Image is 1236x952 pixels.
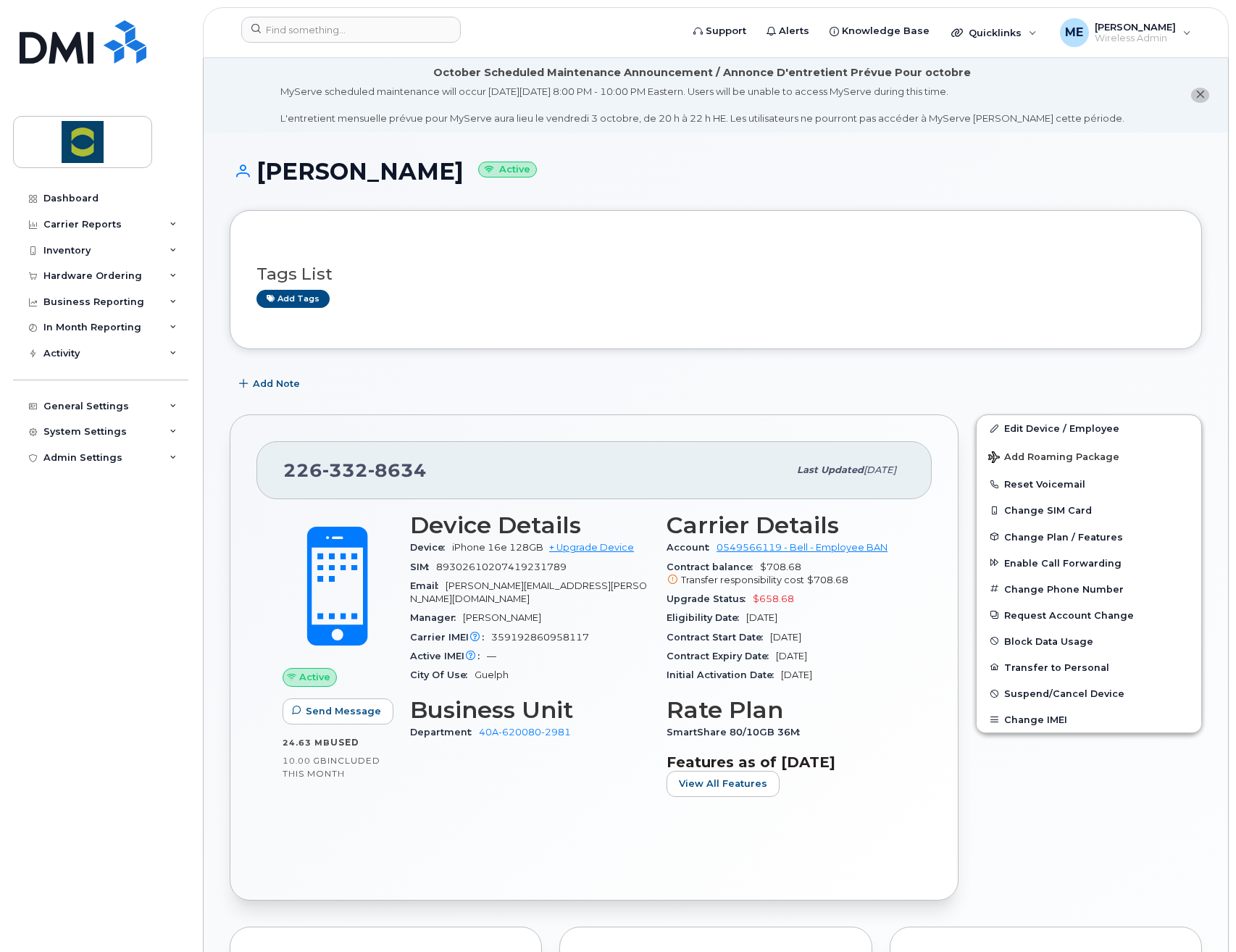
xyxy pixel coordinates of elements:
span: Account [667,542,717,553]
h3: Tags List [256,265,1175,283]
span: 89302610207419231789 [436,561,567,572]
span: $658.68 [753,593,794,604]
span: [DATE] [746,612,777,623]
span: [DATE] [864,464,896,475]
h3: Device Details [410,512,649,538]
span: Change Plan / Features [1004,531,1123,542]
span: SmartShare 80/10GB 36M [667,727,807,738]
span: Carrier IMEI [410,632,491,643]
button: Change Plan / Features [977,524,1201,550]
h3: Business Unit [410,697,649,723]
span: SIM [410,561,436,572]
h3: Carrier Details [667,512,906,538]
span: Transfer responsibility cost [681,575,804,585]
button: View All Features [667,771,780,797]
span: 24.63 MB [283,738,330,748]
button: Change Phone Number [977,576,1201,602]
div: October Scheduled Maintenance Announcement / Annonce D'entretient Prévue Pour octobre [433,65,971,80]
h1: [PERSON_NAME] [230,159,1202,184]
span: Contract Expiry Date [667,651,776,661]
span: 10.00 GB [283,756,327,766]
span: Send Message [306,704,381,718]
span: 332 [322,459,368,481]
a: Edit Device / Employee [977,415,1201,441]
span: [DATE] [776,651,807,661]
button: Change SIM Card [977,497,1201,523]
span: [DATE] [770,632,801,643]
button: Send Message [283,698,393,725]
button: Transfer to Personal [977,654,1201,680]
span: iPhone 16e 128GB [452,542,543,553]
button: Reset Voicemail [977,471,1201,497]
span: Upgrade Status [667,593,753,604]
span: Active [299,670,330,684]
span: included this month [283,755,380,779]
span: [PERSON_NAME][EMAIL_ADDRESS][PERSON_NAME][DOMAIN_NAME] [410,580,647,604]
span: Add Roaming Package [988,451,1119,465]
span: Suspend/Cancel Device [1004,688,1124,699]
span: $708.68 [807,575,848,585]
span: Email [410,580,446,591]
span: [DATE] [781,669,812,680]
button: Enable Call Forwarding [977,550,1201,576]
span: 226 [283,459,427,481]
button: close notification [1191,88,1209,103]
span: Active IMEI [410,651,487,661]
button: Add Note [230,371,312,397]
span: Contract Start Date [667,632,770,643]
span: Eligibility Date [667,612,746,623]
span: — [487,651,496,661]
avayaelement: 620080-2981 [502,727,571,738]
div: MyServe scheduled maintenance will occur [DATE][DATE] 8:00 PM - 10:00 PM Eastern. Users will be u... [280,85,1124,125]
button: Add Roaming Package [977,441,1201,471]
span: City Of Use [410,669,475,680]
span: Contract balance [667,561,760,572]
button: Block Data Usage [977,628,1201,654]
a: 0549566119 - Bell - Employee BAN [717,542,888,553]
span: [PERSON_NAME] [463,612,541,623]
span: 359192860958117 [491,632,589,643]
span: Guelph [475,669,509,680]
span: View All Features [679,777,767,790]
h3: Rate Plan [667,697,906,723]
a: 40A-620080-2981 [479,727,571,738]
span: Department [410,727,479,738]
button: Change IMEI [977,706,1201,732]
button: Suspend/Cancel Device [977,680,1201,706]
a: + Upgrade Device [549,542,634,553]
span: Last updated [797,464,864,475]
span: Enable Call Forwarding [1004,557,1122,568]
span: Manager [410,612,463,623]
h3: Features as of [DATE] [667,753,906,771]
small: Active [478,162,537,178]
button: Request Account Change [977,602,1201,628]
span: $708.68 [667,561,906,588]
span: Initial Activation Date [667,669,781,680]
span: Add Note [253,377,300,391]
span: Device [410,542,452,553]
span: 8634 [368,459,427,481]
a: Add tags [256,290,330,308]
span: used [330,737,359,748]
